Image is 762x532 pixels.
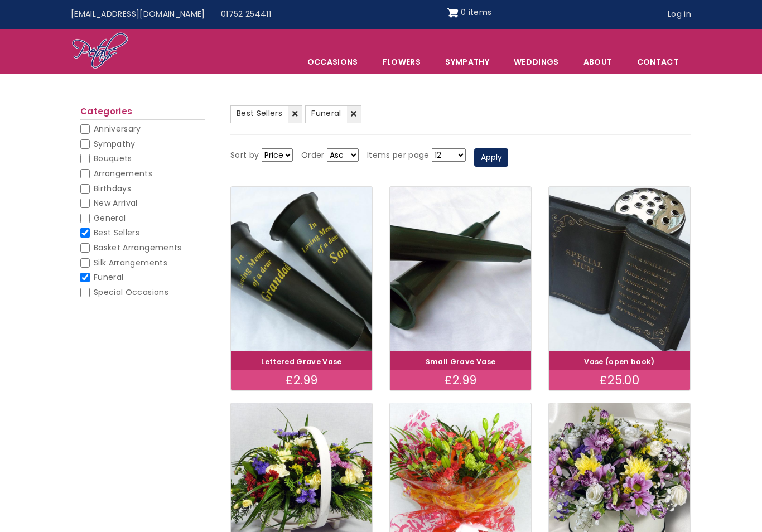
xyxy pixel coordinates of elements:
[447,4,459,22] img: Shopping cart
[390,187,531,351] img: Small Grave Vase
[502,50,571,74] span: Weddings
[371,50,432,74] a: Flowers
[94,287,168,298] span: Special Occasions
[426,357,496,366] a: Small Grave Vase
[63,4,213,25] a: [EMAIL_ADDRESS][DOMAIN_NAME]
[237,108,282,119] span: Best Sellers
[305,105,361,123] a: Funeral
[230,105,302,123] a: Best Sellers
[231,370,372,390] div: £2.99
[94,242,182,253] span: Basket Arrangements
[301,149,325,162] label: Order
[296,50,370,74] span: Occasions
[433,50,501,74] a: Sympathy
[311,108,341,119] span: Funeral
[94,197,138,209] span: New Arrival
[94,138,136,149] span: Sympathy
[94,272,123,283] span: Funeral
[94,123,141,134] span: Anniversary
[94,227,139,238] span: Best Sellers
[94,257,167,268] span: Silk Arrangements
[474,148,508,167] button: Apply
[71,32,129,71] img: Home
[461,7,491,18] span: 0 items
[549,187,690,351] img: Vase (open book)
[390,370,531,390] div: £2.99
[94,168,152,179] span: Arrangements
[549,370,690,390] div: £25.00
[230,149,259,162] label: Sort by
[447,4,492,22] a: Shopping cart 0 items
[94,183,131,194] span: Birthdays
[584,357,655,366] a: Vase (open book)
[572,50,624,74] a: About
[80,107,205,120] h2: Categories
[367,149,430,162] label: Items per page
[213,4,279,25] a: 01752 254411
[94,212,126,224] span: General
[94,153,132,164] span: Bouquets
[231,187,372,351] img: Lettered Grave Vase
[261,357,342,366] a: Lettered Grave Vase
[660,4,699,25] a: Log in
[625,50,690,74] a: Contact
